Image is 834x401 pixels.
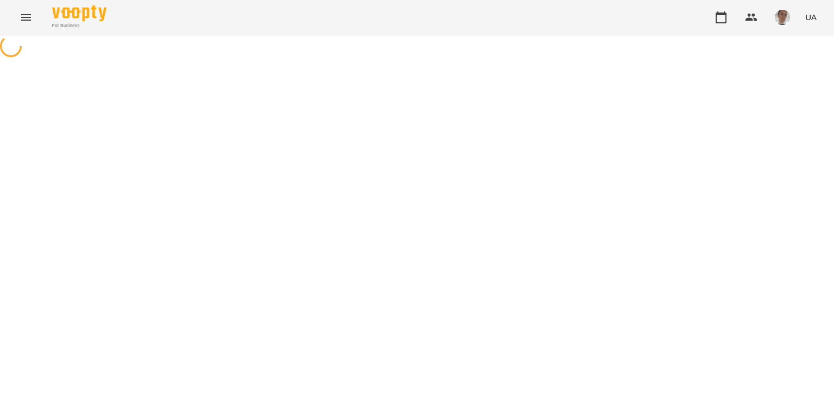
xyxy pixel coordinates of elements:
[13,4,39,30] button: Menu
[775,10,790,25] img: 4dd45a387af7859874edf35ff59cadb1.jpg
[805,11,817,23] span: UA
[52,22,106,29] span: For Business
[52,5,106,21] img: Voopty Logo
[801,7,821,27] button: UA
